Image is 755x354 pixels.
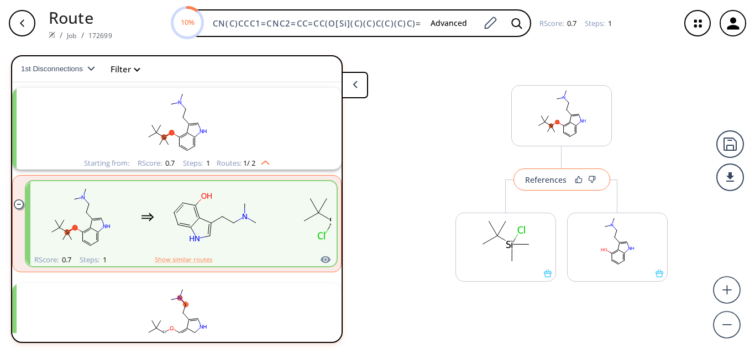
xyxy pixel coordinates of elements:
svg: CC(C)(C)[Si](C)(C)Cl [456,213,555,270]
a: Job [67,31,76,40]
div: Starting from: [84,160,129,167]
span: 0.7 [60,255,71,265]
span: 0.7 [164,158,175,168]
div: References [525,176,567,183]
span: 1 [606,18,612,28]
svg: CN(C)CCc1c[nH]c2cccc(O)c12 [165,183,265,252]
text: 10% [180,17,194,27]
span: 0.7 [565,18,576,28]
svg: CN(C)CCc1c[nH]c2cccc(O[Si](C)(C)C(C)(C)C)c12 [30,183,130,252]
a: 172699 [88,31,112,40]
div: Steps : [183,160,210,167]
svg: CN(C)CCc1c[nH]c2cccc(O[Si](C)(C)C(C)(C)C)c12 [512,86,611,142]
p: Route [49,6,112,29]
div: RScore : [34,256,71,263]
button: References [513,168,610,191]
span: 1 / 2 [243,160,255,167]
svg: CC(C)(C)[Si](C)(C)Cl [276,183,375,252]
span: 1 [101,255,107,265]
img: Spaya logo [49,31,55,38]
li: / [81,29,84,41]
button: Show similar routes [155,255,212,265]
div: Steps : [80,256,107,263]
img: Up [255,156,270,165]
svg: CN(C)CCc1c[nH]c2cccc(O[Si](C)(C)C(C)(C)C)c12 [33,283,321,352]
input: Enter SMILES [206,18,422,29]
div: Routes: [217,160,270,167]
button: Filter [104,65,139,73]
svg: CN(C)CCc1c[nH]c2cccc(O[Si](C)(C)C(C)(C)C)c12 [33,88,321,157]
span: 1st Disconnections [21,65,87,73]
div: Steps : [585,20,612,27]
button: 1st Disconnections [21,56,104,82]
span: 1 [205,158,210,168]
div: RScore : [138,160,175,167]
svg: CN(C)CCc1c[nH]c2cccc(O)c12 [568,213,667,270]
li: / [60,29,62,41]
div: RScore : [539,20,576,27]
button: Advanced [422,13,476,34]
